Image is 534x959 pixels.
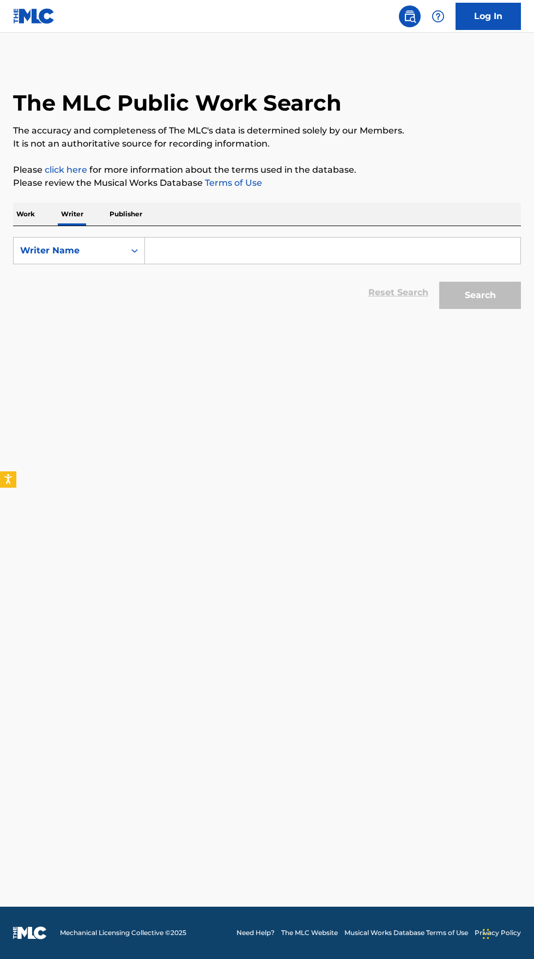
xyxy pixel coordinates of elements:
[13,926,47,939] img: logo
[236,928,275,938] a: Need Help?
[427,5,449,27] div: Help
[13,203,38,226] p: Work
[456,3,521,30] a: Log In
[45,165,87,175] a: click here
[281,928,338,938] a: The MLC Website
[13,89,342,117] h1: The MLC Public Work Search
[106,203,145,226] p: Publisher
[399,5,421,27] a: Public Search
[13,137,521,150] p: It is not an authoritative source for recording information.
[13,124,521,137] p: The accuracy and completeness of The MLC's data is determined solely by our Members.
[483,918,489,950] div: Drag
[13,177,521,190] p: Please review the Musical Works Database
[475,928,521,938] a: Privacy Policy
[13,237,521,314] form: Search Form
[20,244,118,257] div: Writer Name
[403,10,416,23] img: search
[432,10,445,23] img: help
[13,163,521,177] p: Please for more information about the terms used in the database.
[58,203,87,226] p: Writer
[344,928,468,938] a: Musical Works Database Terms of Use
[203,178,262,188] a: Terms of Use
[13,8,55,24] img: MLC Logo
[60,928,186,938] span: Mechanical Licensing Collective © 2025
[480,907,534,959] iframe: Chat Widget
